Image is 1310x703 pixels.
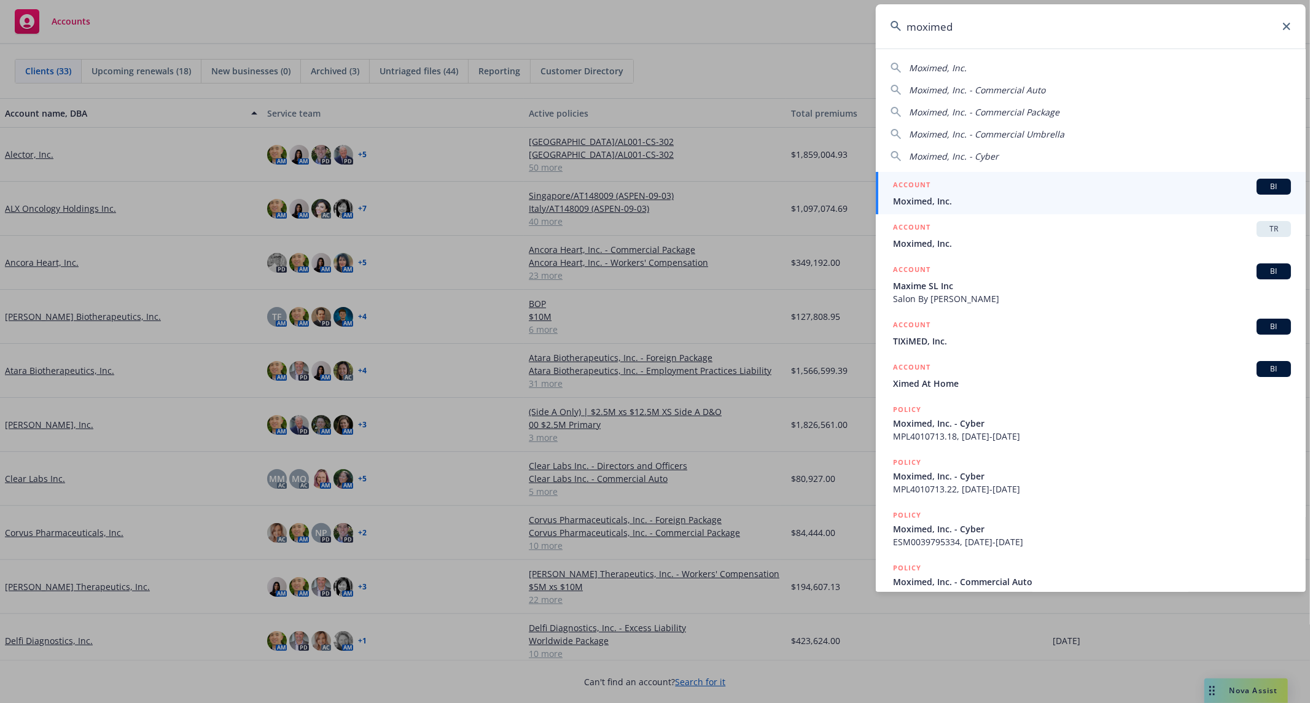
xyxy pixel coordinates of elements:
[909,106,1059,118] span: Moximed, Inc. - Commercial Package
[1261,363,1286,375] span: BI
[893,470,1291,483] span: Moximed, Inc. - Cyber
[893,279,1291,292] span: Maxime SL Inc
[893,535,1291,548] span: ESM0039795334, [DATE]-[DATE]
[876,354,1306,397] a: ACCOUNTBIXimed At Home
[893,562,921,574] h5: POLICY
[893,403,921,416] h5: POLICY
[893,456,921,468] h5: POLICY
[1261,266,1286,277] span: BI
[876,397,1306,449] a: POLICYMoximed, Inc. - CyberMPL4010713.18, [DATE]-[DATE]
[893,522,1291,535] span: Moximed, Inc. - Cyber
[893,575,1291,588] span: Moximed, Inc. - Commercial Auto
[909,62,967,74] span: Moximed, Inc.
[876,214,1306,257] a: ACCOUNTTRMoximed, Inc.
[876,312,1306,354] a: ACCOUNTBITIXiMED, Inc.
[893,509,921,521] h5: POLICY
[909,150,999,162] span: Moximed, Inc. - Cyber
[893,417,1291,430] span: Moximed, Inc. - Cyber
[893,292,1291,305] span: Salon By [PERSON_NAME]
[893,361,930,376] h5: ACCOUNT
[876,257,1306,312] a: ACCOUNTBIMaxime SL IncSalon By [PERSON_NAME]
[876,172,1306,214] a: ACCOUNTBIMoximed, Inc.
[893,335,1291,348] span: TIXiMED, Inc.
[876,502,1306,555] a: POLICYMoximed, Inc. - CyberESM0039795334, [DATE]-[DATE]
[893,195,1291,208] span: Moximed, Inc.
[1261,181,1286,192] span: BI
[893,263,930,278] h5: ACCOUNT
[893,430,1291,443] span: MPL4010713.18, [DATE]-[DATE]
[909,84,1045,96] span: Moximed, Inc. - Commercial Auto
[893,377,1291,390] span: Ximed At Home
[909,128,1064,140] span: Moximed, Inc. - Commercial Umbrella
[1261,321,1286,332] span: BI
[893,483,1291,495] span: MPL4010713.22, [DATE]-[DATE]
[893,588,1291,601] span: 73563449, [DATE]-[DATE]
[876,555,1306,608] a: POLICYMoximed, Inc. - Commercial Auto73563449, [DATE]-[DATE]
[893,179,930,193] h5: ACCOUNT
[876,449,1306,502] a: POLICYMoximed, Inc. - CyberMPL4010713.22, [DATE]-[DATE]
[893,221,930,236] h5: ACCOUNT
[1261,223,1286,235] span: TR
[893,237,1291,250] span: Moximed, Inc.
[893,319,930,333] h5: ACCOUNT
[876,4,1306,49] input: Search...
